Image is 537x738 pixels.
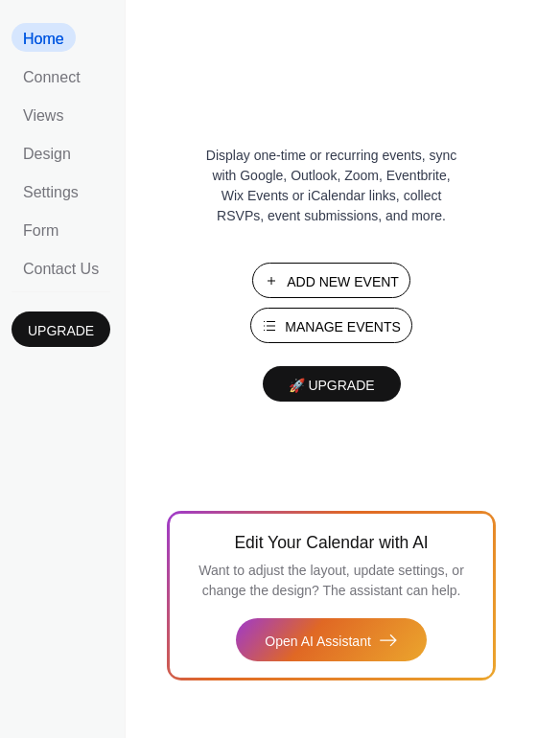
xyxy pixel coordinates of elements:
[287,272,399,292] span: Add New Event
[236,618,427,661] button: Open AI Assistant
[23,146,71,163] span: Design
[252,263,410,298] button: Add New Event
[12,253,110,282] a: Contact Us
[285,317,401,337] span: Manage Events
[28,321,94,341] span: Upgrade
[234,529,428,556] span: Edit Your Calendar with AI
[12,176,90,205] a: Settings
[12,215,70,243] a: Form
[23,184,79,201] span: Settings
[265,632,371,652] span: Open AI Assistant
[23,222,58,240] span: Form
[23,107,63,125] span: Views
[12,23,76,52] a: Home
[12,61,92,90] a: Connect
[274,378,389,393] span: 🚀 Upgrade
[12,311,110,347] button: Upgrade
[12,138,82,167] a: Design
[23,261,99,278] span: Contact Us
[23,69,81,86] span: Connect
[23,31,64,48] span: Home
[263,366,401,402] button: 🚀 Upgrade
[250,308,412,343] button: Manage Events
[12,100,75,128] a: Views
[202,146,461,226] span: Display one-time or recurring events, sync with Google, Outlook, Zoom, Eventbrite, Wix Events or ...
[198,563,464,598] span: Want to adjust the layout, update settings, or change the design? The assistant can help.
